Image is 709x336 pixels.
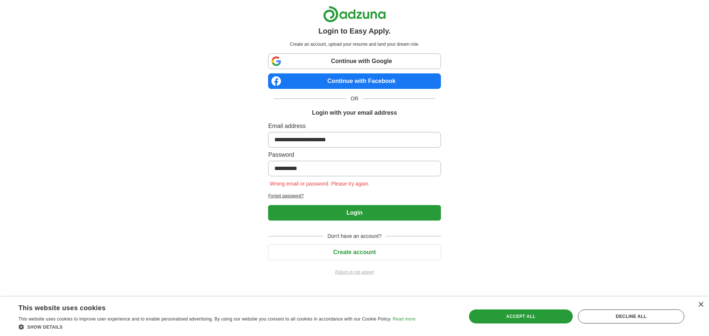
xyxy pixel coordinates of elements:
[18,323,415,330] div: Show details
[270,41,439,48] p: Create an account, upload your resume and land your dream role.
[268,269,441,276] a: Return to job advert
[323,232,386,240] span: Don't have an account?
[578,309,684,323] div: Decline all
[268,193,441,199] a: Forgot password?
[346,95,363,103] span: OR
[698,302,703,308] div: Close
[268,73,441,89] a: Continue with Facebook
[27,325,63,330] span: Show details
[268,150,441,159] label: Password
[268,53,441,69] a: Continue with Google
[312,108,397,117] h1: Login with your email address
[18,316,391,322] span: This website uses cookies to improve user experience and to enable personalised advertising. By u...
[18,301,397,312] div: This website uses cookies
[268,205,441,221] button: Login
[323,6,386,22] img: Adzuna logo
[469,309,573,323] div: Accept all
[393,316,415,322] a: Read more, opens a new window
[268,181,371,187] span: Wrong email or password. Please try again.
[268,245,441,260] button: Create account
[268,249,441,255] a: Create account
[268,122,441,131] label: Email address
[318,25,391,37] h1: Login to Easy Apply.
